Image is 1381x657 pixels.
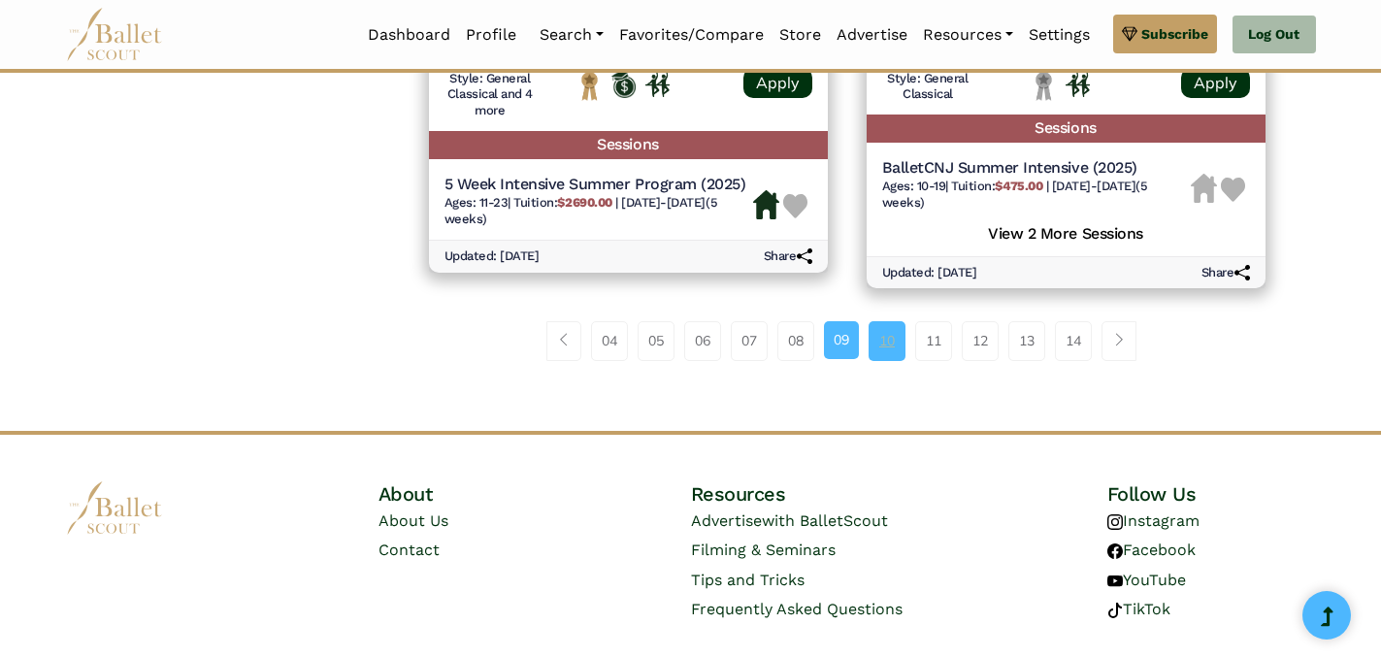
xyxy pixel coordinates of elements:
a: Frequently Asked Questions [691,600,903,618]
img: youtube logo [1107,574,1123,589]
h6: Updated: [DATE] [882,265,977,281]
img: Housing Available [753,190,779,219]
a: Apply [1181,68,1250,98]
a: 04 [591,321,628,360]
a: Resources [915,15,1021,55]
span: Ages: 11-23 [444,195,509,210]
a: 06 [684,321,721,360]
img: Heart [1221,178,1245,202]
h4: About [378,481,587,507]
h4: Follow Us [1107,481,1316,507]
h6: | | [882,179,1191,212]
a: 10 [869,321,905,360]
h5: Sessions [867,115,1266,143]
a: Dashboard [360,15,458,55]
a: Store [772,15,829,55]
a: Subscribe [1113,15,1217,53]
a: Profile [458,15,524,55]
a: Advertise [829,15,915,55]
a: YouTube [1107,571,1186,589]
a: 11 [915,321,952,360]
a: Facebook [1107,541,1196,559]
a: Settings [1021,15,1098,55]
span: Tuition: [513,195,615,210]
a: 12 [962,321,999,360]
span: Subscribe [1141,23,1208,45]
b: $2690.00 [557,195,611,210]
img: logo [66,481,163,535]
a: 09 [824,321,859,358]
h6: Share [1201,265,1250,281]
a: Tips and Tricks [691,571,805,589]
a: 13 [1008,321,1045,360]
b: $475.00 [995,179,1042,193]
h5: Sessions [429,131,828,159]
a: Contact [378,541,440,559]
h6: Style: General Classical and 4 more [444,71,537,120]
nav: Page navigation example [546,321,1147,360]
a: Favorites/Compare [611,15,772,55]
img: facebook logo [1107,543,1123,559]
h4: Resources [691,481,1003,507]
img: Local [1032,71,1056,101]
span: Tuition: [951,179,1045,193]
a: 05 [638,321,674,360]
a: Log Out [1233,16,1315,54]
span: with BalletScout [762,511,888,530]
a: TikTok [1107,600,1170,618]
img: tiktok logo [1107,603,1123,618]
img: In Person [645,71,670,96]
img: In Person [1066,71,1090,96]
h6: Style: General Classical [882,71,974,104]
img: Heart [783,194,807,218]
h6: Updated: [DATE] [444,248,540,265]
span: [DATE]-[DATE] (5 weeks) [444,195,718,226]
h5: 5 Week Intensive Summer Program (2025) [444,175,754,195]
a: About Us [378,511,448,530]
img: National [577,71,602,101]
h5: BalletCNJ Summer Intensive (2025) [882,158,1191,179]
a: 07 [731,321,768,360]
span: [DATE]-[DATE] (5 weeks) [882,179,1148,210]
img: Offers Scholarship [611,71,636,98]
a: 08 [777,321,814,360]
img: instagram logo [1107,514,1123,530]
h5: View 2 More Sessions [882,219,1250,245]
a: Instagram [1107,511,1200,530]
span: Ages: 10-19 [882,179,946,193]
img: Housing Unavailable [1191,174,1217,203]
a: Filming & Seminars [691,541,836,559]
a: 14 [1055,321,1092,360]
h6: | | [444,195,754,228]
a: Apply [743,68,812,98]
a: Search [532,15,611,55]
img: gem.svg [1122,23,1137,45]
h6: Share [764,248,812,265]
a: Advertisewith BalletScout [691,511,888,530]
